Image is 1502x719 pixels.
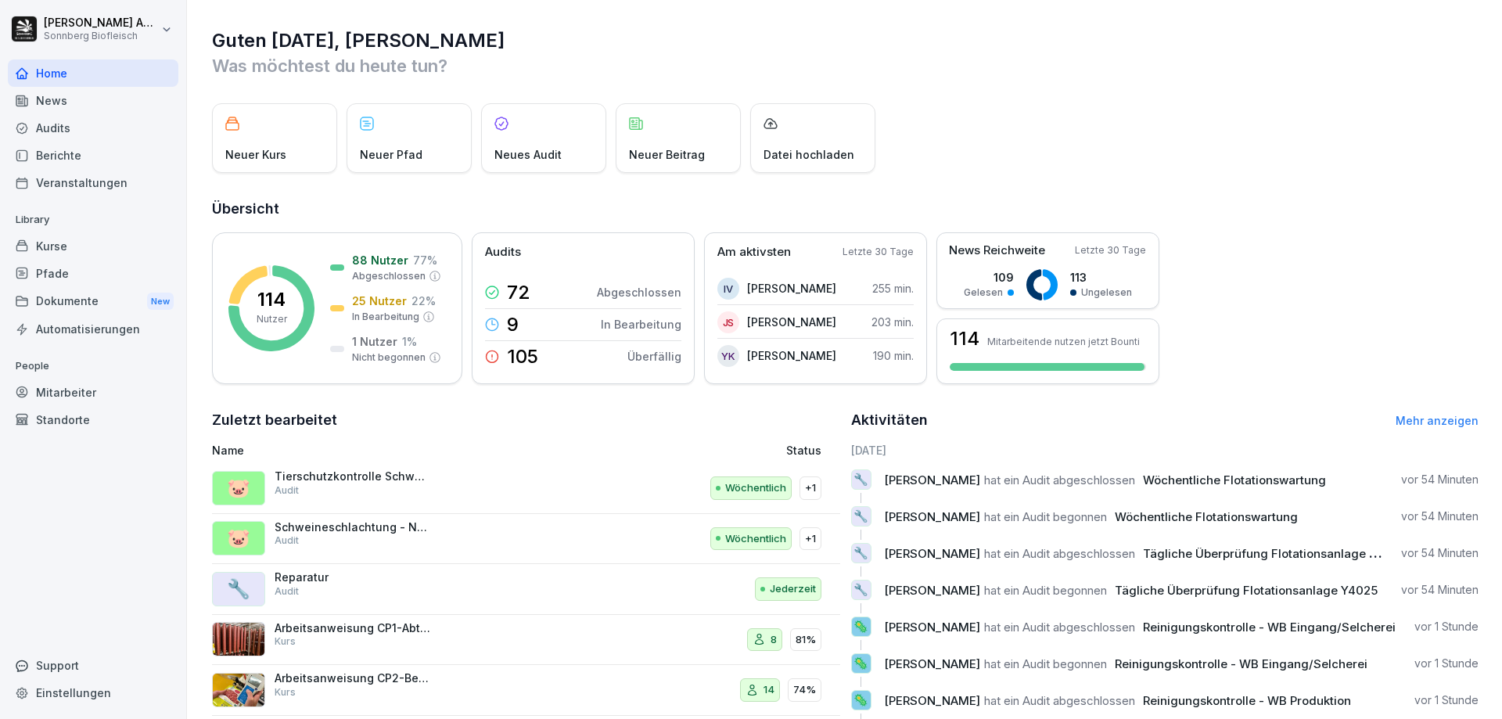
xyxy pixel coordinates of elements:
p: Audit [275,584,299,599]
span: Reinigungskontrolle - WB Eingang/Selcherei [1143,620,1396,635]
p: vor 54 Minuten [1401,545,1479,561]
a: Kurse [8,232,178,260]
p: vor 1 Stunde [1414,619,1479,635]
p: Audit [275,484,299,498]
span: Reinigungskontrolle - WB Produktion [1143,693,1351,708]
span: Tägliche Überprüfung Flotationsanlage Y4025 [1115,583,1378,598]
div: Dokumente [8,287,178,316]
p: +1 [805,531,816,547]
a: Arbeitsanweisung CP2-BegasenKurs1474% [212,665,840,716]
p: Kurs [275,635,296,649]
p: 1 Nutzer [352,333,397,350]
p: Wöchentlich [725,531,786,547]
p: Schweineschlachtung - Nacharbeiten [275,520,431,534]
p: 88 Nutzer [352,252,408,268]
p: 190 min. [873,347,914,364]
p: Audits [485,243,521,261]
p: 🦠 [853,652,868,674]
p: Wöchentlich [725,480,786,496]
a: Pfade [8,260,178,287]
p: [PERSON_NAME] [747,280,836,297]
p: [PERSON_NAME] [747,347,836,364]
p: Library [8,207,178,232]
p: 72 [507,283,530,302]
p: 8 [771,632,777,648]
a: Berichte [8,142,178,169]
p: Ungelesen [1081,286,1132,300]
p: Name [212,442,605,458]
div: New [147,293,174,311]
span: [PERSON_NAME] [884,620,980,635]
p: Am aktivsten [717,243,791,261]
span: [PERSON_NAME] [884,473,980,487]
a: Automatisierungen [8,315,178,343]
p: 14 [764,682,774,698]
p: 105 [507,347,538,366]
p: 🔧 [853,579,868,601]
h1: Guten [DATE], [PERSON_NAME] [212,28,1479,53]
p: News Reichweite [949,242,1045,260]
p: +1 [805,480,816,496]
a: Home [8,59,178,87]
p: Audit [275,534,299,548]
span: [PERSON_NAME] [884,693,980,708]
span: hat ein Audit abgeschlossen [984,620,1135,635]
span: hat ein Audit begonnen [984,509,1107,524]
a: Veranstaltungen [8,169,178,196]
span: Wöchentliche Flotationswartung [1143,473,1326,487]
p: Tierschutzkontrolle Schwein [275,469,431,484]
p: Arbeitsanweisung CP2-Begasen [275,671,431,685]
p: Neuer Pfad [360,146,422,163]
a: 🐷Schweineschlachtung - NacharbeitenAuditWöchentlich+1 [212,514,840,565]
p: Reparatur [275,570,431,584]
p: 🔧 [853,542,868,564]
a: Mehr anzeigen [1396,414,1479,427]
p: Neuer Beitrag [629,146,705,163]
p: Überfällig [627,348,681,365]
p: Nutzer [257,312,287,326]
p: 74% [793,682,816,698]
div: Mitarbeiter [8,379,178,406]
span: [PERSON_NAME] [884,546,980,561]
p: [PERSON_NAME] [747,314,836,330]
span: [PERSON_NAME] [884,509,980,524]
a: Einstellungen [8,679,178,706]
p: 81% [796,632,816,648]
p: 🔧 [853,469,868,491]
span: hat ein Audit begonnen [984,656,1107,671]
p: 203 min. [871,314,914,330]
a: 🔧ReparaturAuditJederzeit [212,564,840,615]
span: hat ein Audit begonnen [984,583,1107,598]
p: Neuer Kurs [225,146,286,163]
div: YK [717,345,739,367]
a: Standorte [8,406,178,433]
p: People [8,354,178,379]
p: Datei hochladen [764,146,854,163]
a: Audits [8,114,178,142]
a: DokumenteNew [8,287,178,316]
p: Kurs [275,685,296,699]
p: 77 % [413,252,437,268]
a: 🐷Tierschutzkontrolle SchweinAuditWöchentlich+1 [212,463,840,514]
div: Support [8,652,178,679]
p: Jederzeit [770,581,816,597]
p: Mitarbeitende nutzen jetzt Bounti [987,336,1140,347]
img: mphigpm8jrcai41dtx68as7p.png [212,622,265,656]
a: News [8,87,178,114]
p: vor 54 Minuten [1401,472,1479,487]
p: 25 Nutzer [352,293,407,309]
p: Arbeitsanweisung CP1-Abtrocknung [275,621,431,635]
h2: Aktivitäten [851,409,928,431]
h2: Übersicht [212,198,1479,220]
div: IV [717,278,739,300]
p: 🐷 [227,524,250,552]
p: 113 [1070,269,1132,286]
p: 🔧 [853,505,868,527]
p: [PERSON_NAME] Anibas [44,16,158,30]
p: vor 1 Stunde [1414,692,1479,708]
